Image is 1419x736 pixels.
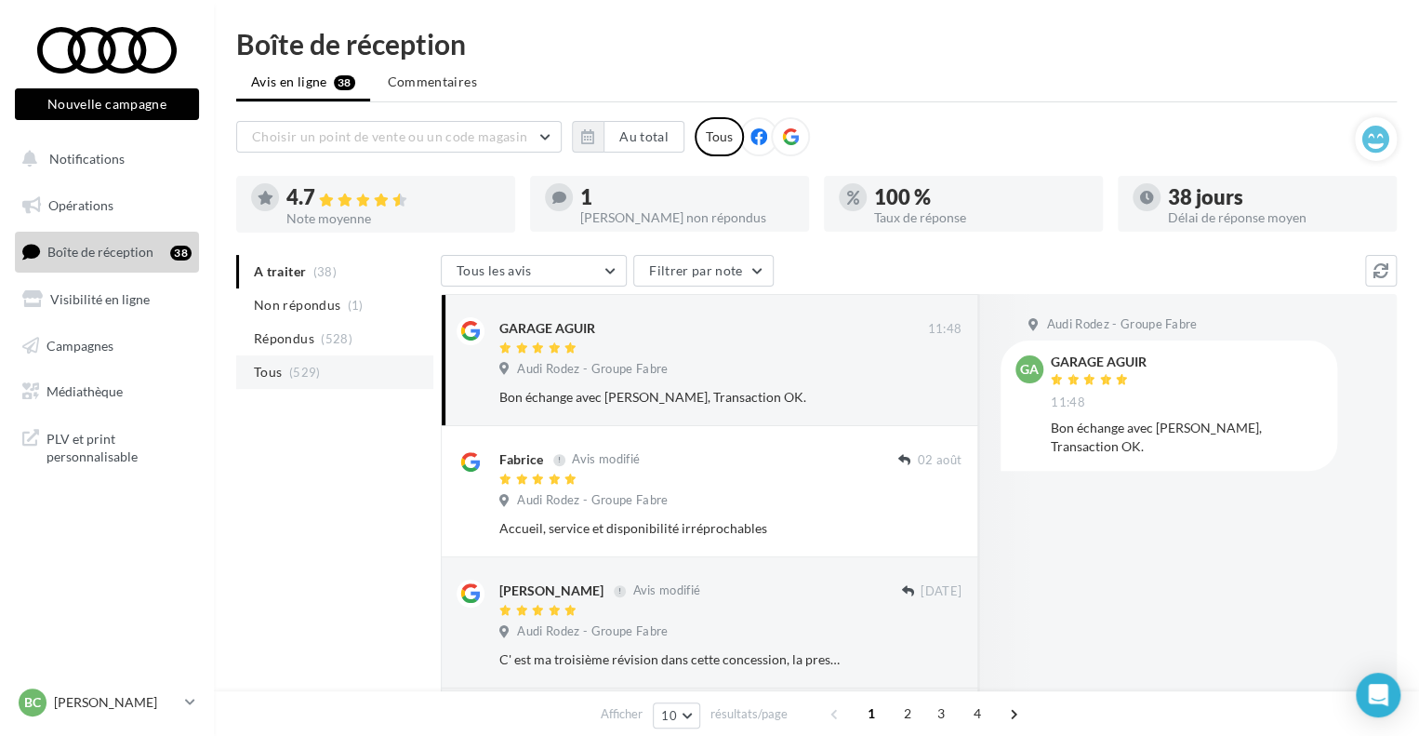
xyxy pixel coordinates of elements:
[874,187,1088,207] div: 100 %
[695,117,744,156] div: Tous
[926,699,956,729] span: 3
[1168,187,1382,207] div: 38 jours
[388,73,477,91] span: Commentaires
[499,650,841,669] div: C' est ma troisième révision dans cette concession, la prestation et l' accueil sont toujours de ...
[856,699,886,729] span: 1
[499,519,841,538] div: Accueil, service et disponibilité irréprochables
[517,492,668,509] span: Audi Rodez - Groupe Fabre
[11,419,203,474] a: PLV et print personnalisable
[46,383,123,399] span: Médiathèque
[24,693,41,712] span: BC
[921,583,961,600] span: [DATE]
[254,329,314,348] span: Répondus
[632,583,700,598] span: Avis modifié
[11,186,203,225] a: Opérations
[170,246,192,261] div: 38
[11,327,203,366] a: Campagnes
[236,30,1397,58] div: Boîte de réception
[348,298,364,313] span: (1)
[1046,316,1197,333] span: Audi Rodez - Groupe Fabre
[50,291,150,307] span: Visibilité en ligne
[601,705,643,723] span: Afficher
[1356,673,1400,717] div: Open Intercom Messenger
[499,319,595,338] div: GARAGE AGUIR
[254,296,340,314] span: Non répondus
[15,685,199,720] a: BC [PERSON_NAME]
[11,280,203,319] a: Visibilité en ligne
[1020,360,1039,379] span: GA
[580,187,794,207] div: 1
[46,337,113,353] span: Campagnes
[49,151,125,167] span: Notifications
[580,211,794,224] div: [PERSON_NAME] non répondus
[517,361,668,378] span: Audi Rodez - Groupe Fabre
[15,88,199,120] button: Nouvelle campagne
[499,450,543,469] div: Fabrice
[1051,355,1147,368] div: GARAGE AGUIR
[1051,395,1085,411] span: 11:48
[286,187,500,208] div: 4.7
[54,693,178,712] p: [PERSON_NAME]
[48,197,113,213] span: Opérations
[572,121,684,153] button: Au total
[236,121,562,153] button: Choisir un point de vente ou un code magasin
[633,255,774,287] button: Filtrer par note
[499,582,603,600] div: [PERSON_NAME]
[874,211,1088,224] div: Taux de réponse
[252,128,527,144] span: Choisir un point de vente ou un code magasin
[11,140,195,179] button: Notifications
[11,372,203,411] a: Médiathèque
[321,331,352,346] span: (528)
[572,452,640,467] span: Avis modifié
[1168,211,1382,224] div: Délai de réponse moyen
[603,121,684,153] button: Au total
[710,705,788,723] span: résultats/page
[11,232,203,272] a: Boîte de réception38
[254,363,282,381] span: Tous
[918,452,961,469] span: 02 août
[1051,419,1322,456] div: Bon échange avec [PERSON_NAME], Transaction OK.
[927,321,961,338] span: 11:48
[286,212,500,225] div: Note moyenne
[517,623,668,640] span: Audi Rodez - Groupe Fabre
[661,708,677,723] span: 10
[47,244,153,260] span: Boîte de réception
[653,703,700,729] button: 10
[289,365,321,380] span: (529)
[441,255,627,287] button: Tous les avis
[893,699,922,729] span: 2
[499,388,841,407] div: Bon échange avec [PERSON_NAME], Transaction OK.
[457,262,532,278] span: Tous les avis
[46,426,192,466] span: PLV et print personnalisable
[962,699,992,729] span: 4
